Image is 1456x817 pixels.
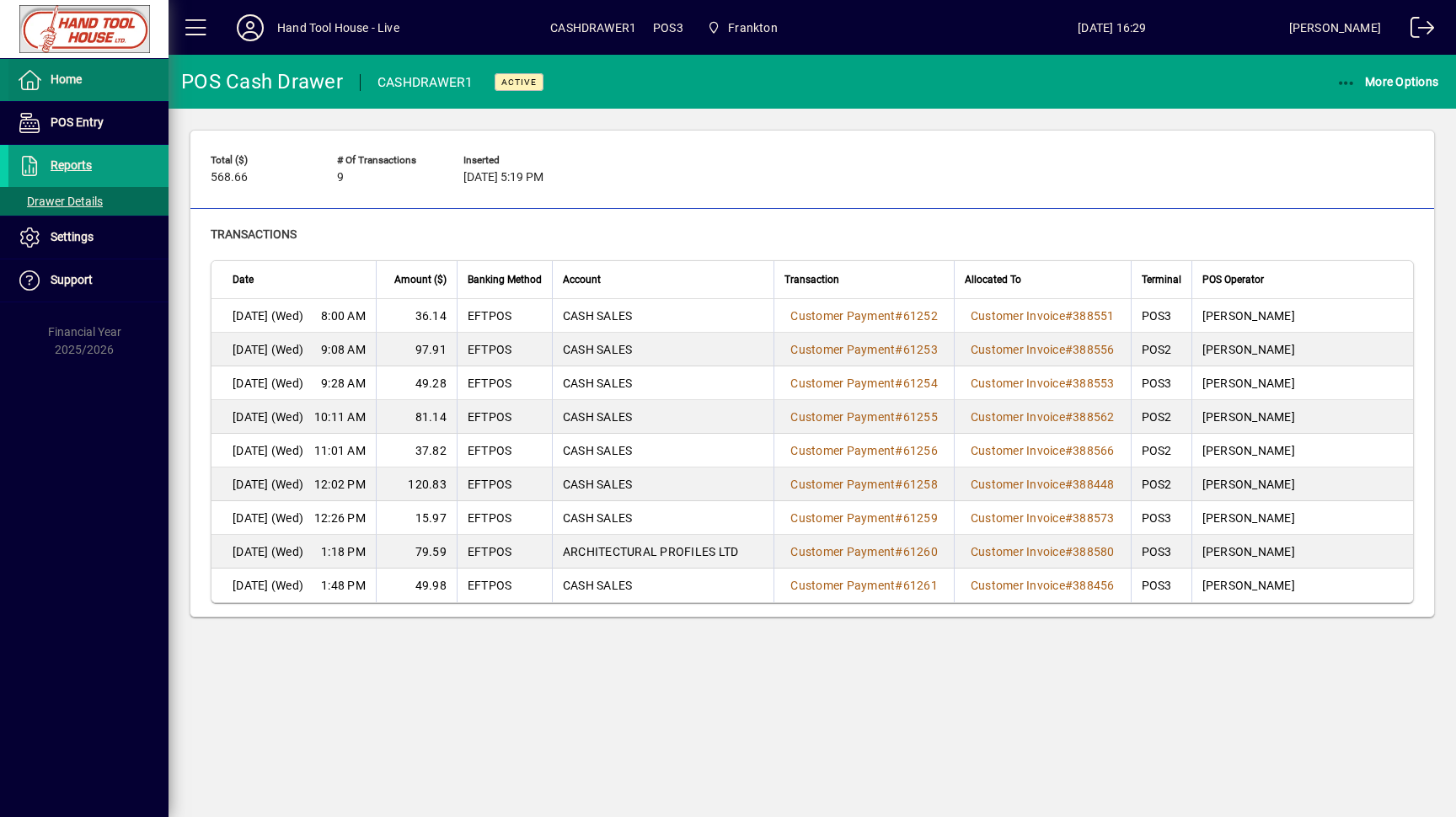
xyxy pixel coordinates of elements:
[895,545,902,558] span: #
[51,115,104,129] span: POS Entry
[965,270,1021,289] span: Allocated To
[552,569,773,602] td: CASH SALES
[376,333,457,366] td: 97.91
[790,511,895,525] span: Customer Payment
[233,270,254,289] span: Date
[321,307,366,324] span: 8:00 AM
[394,270,447,289] span: Amount ($)
[457,400,552,434] td: EFTPOS
[1073,579,1115,592] span: 388456
[1065,478,1073,491] span: #
[790,376,895,390] span: Customer Payment
[903,511,938,525] span: 61259
[376,400,457,434] td: 81.14
[233,341,303,358] span: [DATE] (Wed)
[784,542,944,561] a: Customer Payment#61260
[971,511,1065,525] span: Customer Invoice
[1191,434,1414,467] td: [PERSON_NAME]
[895,343,902,356] span: #
[965,307,1121,325] a: Customer Invoice#388551
[463,171,543,184] span: [DATE] 5:19 PM
[501,77,537,88] span: Active
[1131,400,1191,434] td: POS2
[790,343,895,356] span: Customer Payment
[277,14,399,41] div: Hand Tool House - Live
[8,216,169,259] a: Settings
[790,444,895,457] span: Customer Payment
[965,340,1121,359] a: Customer Invoice#388556
[321,375,366,392] span: 9:28 AM
[181,68,343,95] div: POS Cash Drawer
[965,475,1121,494] a: Customer Invoice#388448
[965,576,1121,595] a: Customer Invoice#388456
[1073,545,1115,558] span: 388580
[1073,444,1115,457] span: 388566
[1073,511,1115,525] span: 388573
[895,478,902,491] span: #
[233,442,303,459] span: [DATE] (Wed)
[971,309,1065,323] span: Customer Invoice
[552,333,773,366] td: CASH SALES
[1131,366,1191,400] td: POS3
[376,535,457,569] td: 79.59
[1142,270,1181,289] span: Terminal
[321,543,366,560] span: 1:18 PM
[321,577,366,594] span: 1:48 PM
[1073,343,1115,356] span: 388556
[790,545,895,558] span: Customer Payment
[233,543,303,560] span: [DATE] (Wed)
[1191,333,1414,366] td: [PERSON_NAME]
[1191,569,1414,602] td: [PERSON_NAME]
[903,410,938,424] span: 61255
[1065,309,1073,323] span: #
[1131,299,1191,333] td: POS3
[790,579,895,592] span: Customer Payment
[895,579,902,592] span: #
[51,273,93,286] span: Support
[552,467,773,501] td: CASH SALES
[1073,309,1115,323] span: 388551
[233,408,303,425] span: [DATE] (Wed)
[337,155,438,166] span: # of Transactions
[1191,366,1414,400] td: [PERSON_NAME]
[971,444,1065,457] span: Customer Invoice
[1131,434,1191,467] td: POS2
[376,299,457,333] td: 36.14
[965,374,1121,392] a: Customer Invoice#388553
[314,510,366,526] span: 12:26 PM
[211,171,248,184] span: 568.66
[1065,376,1073,390] span: #
[971,376,1065,390] span: Customer Invoice
[1065,545,1073,558] span: #
[965,542,1121,561] a: Customer Invoice#388580
[51,158,92,172] span: Reports
[457,333,552,366] td: EFTPOS
[377,69,474,96] div: CASHDRAWER1
[51,230,94,243] span: Settings
[233,375,303,392] span: [DATE] (Wed)
[1131,569,1191,602] td: POS3
[1289,14,1381,41] div: [PERSON_NAME]
[784,509,944,527] a: Customer Payment#61259
[1131,333,1191,366] td: POS2
[552,434,773,467] td: CASH SALES
[1202,270,1264,289] span: POS Operator
[457,467,552,501] td: EFTPOS
[468,270,542,289] span: Banking Method
[1073,376,1115,390] span: 388553
[457,434,552,467] td: EFTPOS
[552,366,773,400] td: CASH SALES
[563,270,601,289] span: Account
[17,195,103,208] span: Drawer Details
[550,14,636,41] span: CASHDRAWER1
[1065,343,1073,356] span: #
[1131,467,1191,501] td: POS2
[233,476,303,493] span: [DATE] (Wed)
[376,467,457,501] td: 120.83
[1191,501,1414,535] td: [PERSON_NAME]
[211,155,312,166] span: Total ($)
[790,410,895,424] span: Customer Payment
[895,376,902,390] span: #
[1065,511,1073,525] span: #
[1191,299,1414,333] td: [PERSON_NAME]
